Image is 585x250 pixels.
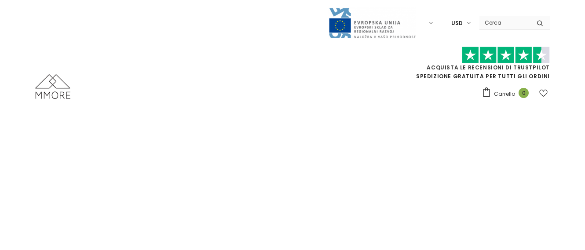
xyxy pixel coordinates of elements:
img: Javni Razpis [328,7,416,39]
a: Carrello 0 [482,87,533,100]
span: SPEDIZIONE GRATUITA PER TUTTI GLI ORDINI [413,51,550,80]
span: Carrello [494,90,515,98]
span: USD [451,19,463,28]
img: Fidati di Pilot Stars [462,47,550,64]
img: Casi MMORE [35,74,70,99]
a: Acquista le recensioni di TrustPilot [427,64,550,71]
span: 0 [519,88,529,98]
input: Search Site [479,16,530,29]
a: Javni Razpis [328,19,416,26]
